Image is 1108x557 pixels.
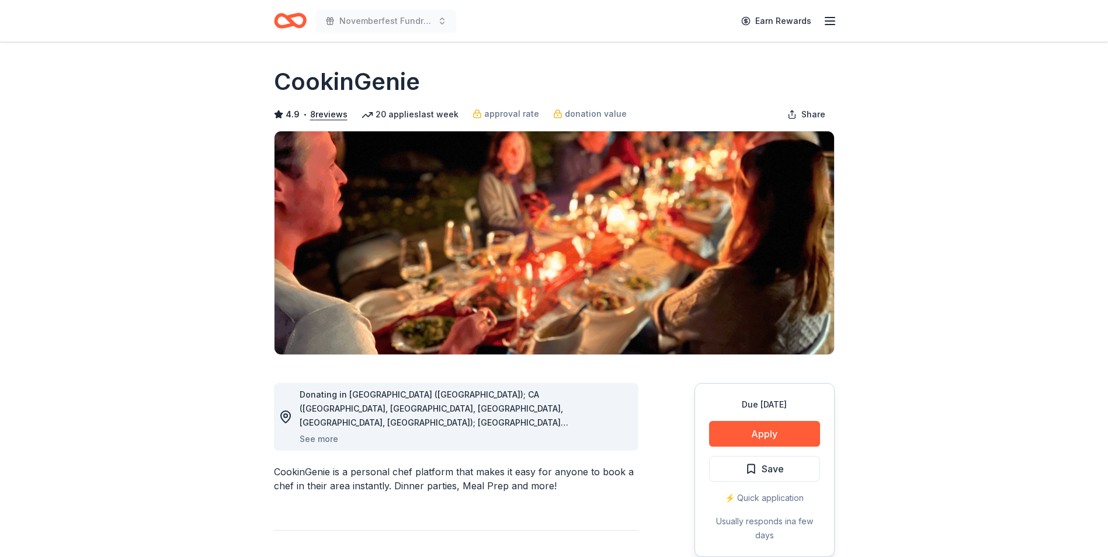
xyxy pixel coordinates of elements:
[274,65,420,98] h1: CookinGenie
[709,421,820,447] button: Apply
[553,107,627,121] a: donation value
[473,107,539,121] a: approval rate
[362,107,459,121] div: 20 applies last week
[565,107,627,121] span: donation value
[762,461,784,476] span: Save
[484,107,539,121] span: approval rate
[801,107,825,121] span: Share
[778,103,835,126] button: Share
[709,514,820,542] div: Usually responds in a few days
[734,11,818,32] a: Earn Rewards
[274,7,307,34] a: Home
[316,9,456,33] button: Novemberfest Fundraiser
[300,432,338,446] button: See more
[303,110,307,119] span: •
[274,465,638,493] div: CookinGenie is a personal chef platform that makes it easy for anyone to book a chef in their are...
[310,107,348,121] button: 8reviews
[709,491,820,505] div: ⚡️ Quick application
[286,107,300,121] span: 4.9
[339,14,433,28] span: Novemberfest Fundraiser
[709,398,820,412] div: Due [DATE]
[275,131,834,354] img: Image for CookinGenie
[709,456,820,482] button: Save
